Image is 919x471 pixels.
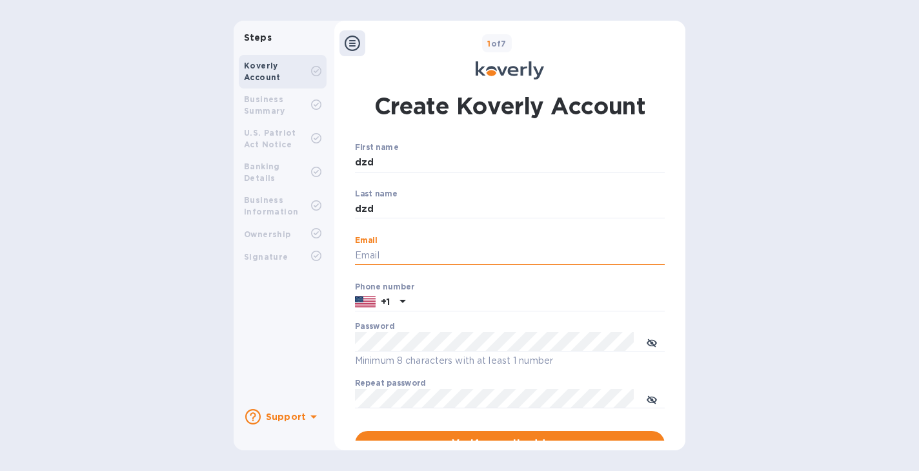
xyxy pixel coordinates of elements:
[355,200,665,219] input: Enter your last name
[355,236,378,244] label: Email
[355,190,398,198] label: Last name
[487,39,490,48] span: 1
[355,246,665,266] input: Email
[244,162,280,183] b: Banking Details
[374,90,646,122] h1: Create Koverly Account
[355,431,665,457] button: Verify email address
[355,295,376,309] img: US
[355,283,414,291] label: Phone number
[355,153,665,173] input: Enter your first name
[244,252,288,262] b: Signature
[365,436,654,452] span: Verify email address
[244,128,296,149] b: U.S. Patriot Act Notice
[244,195,298,216] b: Business Information
[244,94,285,116] b: Business Summary
[355,323,394,331] label: Password
[639,386,665,412] button: toggle password visibility
[355,380,426,388] label: Repeat password
[487,39,507,48] b: of 7
[355,353,665,368] p: Minimum 8 characters with at least 1 number
[355,144,398,152] label: First name
[381,295,390,308] p: +1
[244,229,291,239] b: Ownership
[266,412,306,422] b: Support
[244,32,272,43] b: Steps
[244,61,281,82] b: Koverly Account
[639,329,665,355] button: toggle password visibility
